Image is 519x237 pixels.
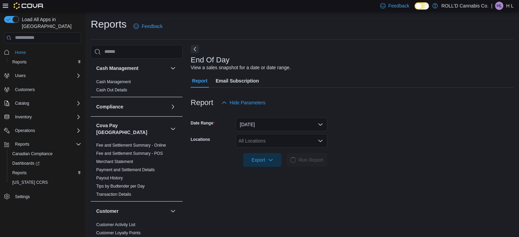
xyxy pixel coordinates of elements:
[1,85,84,94] button: Customers
[236,118,327,131] button: [DATE]
[10,178,81,187] span: Washington CCRS
[96,65,139,72] h3: Cash Management
[12,86,38,94] a: Customers
[1,99,84,108] button: Catalog
[96,231,141,235] a: Customer Loyalty Points
[96,103,168,110] button: Compliance
[96,151,163,156] a: Fee and Settlement Summary - POS
[191,64,291,71] div: View a sales snapshot for a date or date range.
[96,88,127,92] a: Cash Out Details
[12,140,81,148] span: Reports
[318,138,323,144] button: Open list of options
[12,161,40,166] span: Dashboards
[96,176,123,180] a: Payout History
[299,157,323,163] span: Run Report
[1,139,84,149] button: Reports
[169,103,177,111] button: Compliance
[15,50,26,55] span: Home
[10,169,29,177] a: Reports
[10,169,81,177] span: Reports
[1,71,84,80] button: Users
[96,167,155,172] a: Payment and Settlement Details
[7,159,84,168] a: Dashboards
[169,125,177,133] button: Cova Pay [GEOGRAPHIC_DATA]
[96,79,131,84] a: Cash Management
[15,194,30,199] span: Settings
[10,178,51,187] a: [US_STATE] CCRS
[12,113,34,121] button: Inventory
[12,127,38,135] button: Operations
[96,167,155,173] span: Payment and Settlement Details
[12,72,81,80] span: Users
[12,99,32,107] button: Catalog
[7,57,84,67] button: Reports
[91,17,127,31] h1: Reports
[191,45,199,53] button: Next
[15,128,35,133] span: Operations
[247,153,277,167] span: Export
[12,151,53,157] span: Canadian Compliance
[506,2,514,10] p: H L
[15,73,26,78] span: Users
[12,140,32,148] button: Reports
[10,58,29,66] a: Reports
[191,137,210,142] label: Locations
[12,48,29,57] a: Home
[10,159,81,167] span: Dashboards
[1,47,84,57] button: Home
[96,159,133,164] a: Merchant Statement
[12,85,81,94] span: Customers
[96,222,135,227] a: Customer Activity List
[96,79,131,85] span: Cash Management
[10,150,81,158] span: Canadian Compliance
[12,99,81,107] span: Catalog
[10,159,42,167] a: Dashboards
[12,113,81,121] span: Inventory
[230,99,265,106] span: Hide Parameters
[1,112,84,122] button: Inventory
[12,59,27,65] span: Reports
[216,74,259,88] span: Email Subscription
[243,153,282,167] button: Export
[290,157,296,163] span: Loading
[7,168,84,178] button: Reports
[96,175,123,181] span: Payout History
[497,2,502,10] span: HL
[91,141,183,201] div: Cova Pay [GEOGRAPHIC_DATA]
[96,230,141,236] span: Customer Loyalty Points
[191,56,230,64] h3: End Of Day
[14,2,44,9] img: Cova
[219,96,268,109] button: Hide Parameters
[96,65,168,72] button: Cash Management
[491,2,493,10] p: |
[7,149,84,159] button: Canadian Compliance
[15,101,29,106] span: Catalog
[96,122,168,136] button: Cova Pay [GEOGRAPHIC_DATA]
[96,192,131,197] a: Transaction Details
[4,45,81,219] nav: Complex example
[10,150,55,158] a: Canadian Compliance
[10,58,81,66] span: Reports
[495,2,503,10] div: H L
[1,126,84,135] button: Operations
[12,193,32,201] a: Settings
[96,208,118,214] h3: Customer
[12,180,48,185] span: [US_STATE] CCRS
[15,114,32,120] span: Inventory
[286,153,327,167] button: LoadingRun Report
[15,142,29,147] span: Reports
[12,72,28,80] button: Users
[96,143,166,148] span: Fee and Settlement Summary - Online
[12,127,81,135] span: Operations
[12,170,27,176] span: Reports
[12,192,81,201] span: Settings
[169,64,177,72] button: Cash Management
[388,2,409,9] span: Feedback
[96,183,145,189] span: Tips by Budtender per Day
[91,78,183,97] div: Cash Management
